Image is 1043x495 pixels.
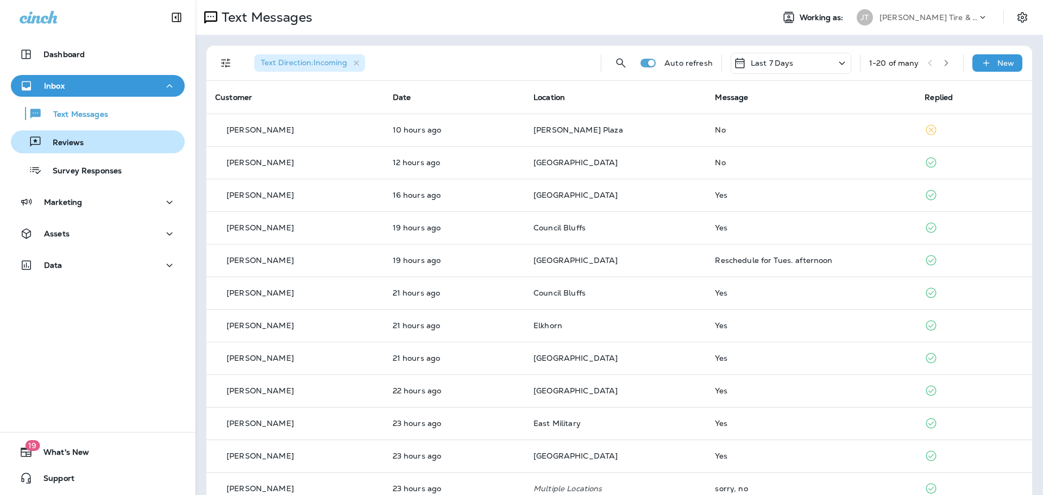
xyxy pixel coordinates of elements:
p: [PERSON_NAME] [227,484,294,493]
p: Sep 21, 2025 10:47 AM [393,321,516,330]
p: Assets [44,229,70,238]
p: Sep 21, 2025 10:30 AM [393,354,516,362]
p: Sep 21, 2025 09:04 AM [393,484,516,493]
p: Sep 21, 2025 09:05 AM [393,452,516,460]
span: Replied [925,92,953,102]
div: Yes [715,452,907,460]
p: [PERSON_NAME] [227,158,294,167]
p: [PERSON_NAME] [227,452,294,460]
p: Multiple Locations [533,484,698,493]
div: Yes [715,354,907,362]
button: Data [11,254,185,276]
p: [PERSON_NAME] [227,191,294,199]
div: Yes [715,321,907,330]
span: [GEOGRAPHIC_DATA] [533,386,618,396]
span: Council Bluffs [533,223,586,233]
p: Inbox [44,82,65,90]
p: Data [44,261,62,270]
p: Text Messages [217,9,312,26]
span: [GEOGRAPHIC_DATA] [533,353,618,363]
p: Last 7 Days [751,59,794,67]
button: Search Messages [610,52,632,74]
span: [GEOGRAPHIC_DATA] [533,190,618,200]
button: Collapse Sidebar [161,7,192,28]
p: Survey Responses [42,166,122,177]
p: [PERSON_NAME] [227,419,294,428]
span: Elkhorn [533,321,562,330]
p: [PERSON_NAME] [227,289,294,297]
div: Yes [715,191,907,199]
span: [GEOGRAPHIC_DATA] [533,158,618,167]
button: Reviews [11,130,185,153]
div: Yes [715,386,907,395]
div: 1 - 20 of many [869,59,919,67]
p: Sep 21, 2025 10:03 PM [393,126,516,134]
p: Sep 21, 2025 10:03 AM [393,386,516,395]
button: Settings [1013,8,1032,27]
button: Support [11,467,185,489]
div: Yes [715,289,907,297]
span: [GEOGRAPHIC_DATA] [533,255,618,265]
div: JT [857,9,873,26]
button: Filters [215,52,237,74]
button: Marketing [11,191,185,213]
span: Working as: [800,13,846,22]
p: Reviews [42,138,84,148]
p: Sep 21, 2025 11:25 AM [393,289,516,297]
span: Message [715,92,748,102]
p: [PERSON_NAME] [227,256,294,265]
p: Sep 21, 2025 12:48 PM [393,223,516,232]
span: What's New [33,448,89,461]
p: Sep 21, 2025 03:47 PM [393,191,516,199]
div: No [715,126,907,134]
button: Survey Responses [11,159,185,181]
div: Reschedule for Tues. afternoon [715,256,907,265]
p: [PERSON_NAME] [227,321,294,330]
p: Sep 21, 2025 12:42 PM [393,256,516,265]
span: [GEOGRAPHIC_DATA] [533,451,618,461]
p: Text Messages [42,110,108,120]
div: Text Direction:Incoming [254,54,365,72]
p: Sep 21, 2025 07:25 PM [393,158,516,167]
p: New [997,59,1014,67]
button: Inbox [11,75,185,97]
span: East Military [533,418,581,428]
button: Text Messages [11,102,185,125]
div: Yes [715,419,907,428]
span: [PERSON_NAME] Plaza [533,125,623,135]
button: Dashboard [11,43,185,65]
p: Auto refresh [664,59,713,67]
span: 19 [25,440,40,451]
p: [PERSON_NAME] [227,126,294,134]
p: Sep 21, 2025 09:10 AM [393,419,516,428]
span: Support [33,474,74,487]
span: Location [533,92,565,102]
div: No [715,158,907,167]
div: Yes [715,223,907,232]
button: 19What's New [11,441,185,463]
span: Customer [215,92,252,102]
p: [PERSON_NAME] Tire & Auto [879,13,977,22]
p: [PERSON_NAME] [227,354,294,362]
span: Date [393,92,411,102]
span: Council Bluffs [533,288,586,298]
p: [PERSON_NAME] [227,386,294,395]
button: Assets [11,223,185,245]
p: Marketing [44,198,82,206]
p: Dashboard [43,50,85,59]
div: sorry, no [715,484,907,493]
span: Text Direction : Incoming [261,58,347,67]
p: [PERSON_NAME] [227,223,294,232]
